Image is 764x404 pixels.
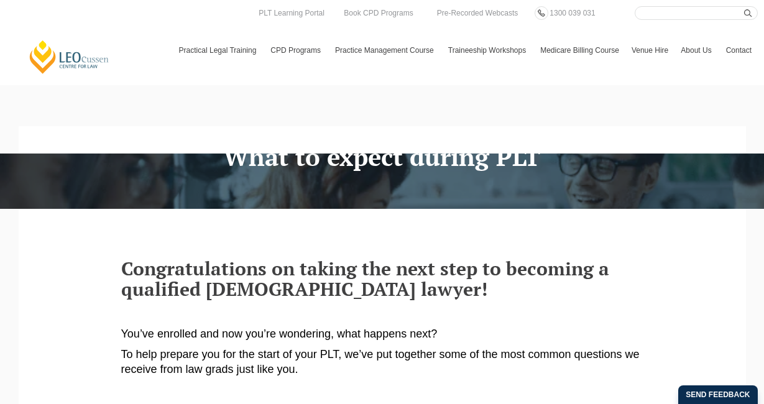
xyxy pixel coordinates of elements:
[434,6,522,20] a: Pre-Recorded Webcasts
[255,6,328,20] a: PLT Learning Portal
[442,32,534,68] a: Traineeship Workshops
[264,32,329,68] a: CPD Programs
[173,32,265,68] a: Practical Legal Training
[720,32,758,68] a: Contact
[550,9,595,17] span: 1300 039 031
[329,32,442,68] a: Practice Management Course
[28,39,111,75] a: [PERSON_NAME] Centre for Law
[674,32,719,68] a: About Us
[534,32,625,68] a: Medicare Billing Course
[121,328,438,340] span: You’ve enrolled and now you’re wondering, what happens next?
[681,321,733,373] iframe: LiveChat chat widget
[546,6,598,20] a: 1300 039 031
[341,6,416,20] a: Book CPD Programs
[121,348,640,375] span: To help prepare you for the start of your PLT, we’ve put together some of the most common questio...
[28,143,737,170] h1: What to expect during PLT
[121,256,609,301] strong: Congratulations on taking the next step to becoming a qualified [DEMOGRAPHIC_DATA] lawyer!
[625,32,674,68] a: Venue Hire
